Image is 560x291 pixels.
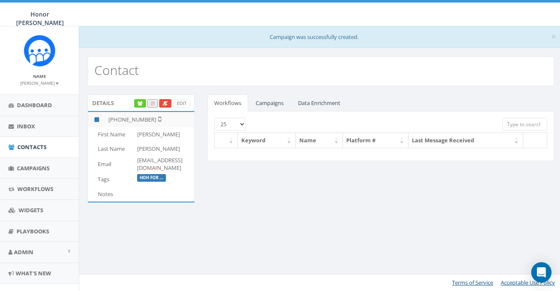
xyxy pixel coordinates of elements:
div: Open Intercom Messenger [531,262,552,283]
span: Campaigns [17,164,50,172]
a: Workflows [207,94,248,112]
div: Details [88,94,195,111]
td: First Name [88,127,134,142]
h2: Contact [94,63,139,77]
label: HOH for 9/14 [137,174,166,182]
input: Type to search [502,118,547,130]
a: Enrich Contact [134,99,146,108]
small: [PERSON_NAME] [20,80,59,86]
td: Notes [88,187,134,202]
td: Last Name [88,141,134,156]
th: Platform # [343,133,408,148]
td: [PERSON_NAME] [134,127,194,142]
th: Keyword [238,133,296,148]
i: Not Validated [156,116,161,122]
a: Acceptable Use Policy [501,279,555,286]
span: Honor [PERSON_NAME] [16,10,64,27]
th: Last Message Received [408,133,523,148]
a: Data Enrichment [291,94,347,112]
span: × [551,30,556,42]
a: [PERSON_NAME] [20,79,59,86]
img: Rally_Corp_Icon_1.png [24,35,55,67]
span: Call this contact by routing a call through the phone number listed in your profile. [151,100,154,106]
span: Playbooks [17,227,49,235]
span: Workflows [17,185,53,193]
th: Name [296,133,343,148]
button: Close [551,32,556,41]
a: Terms of Service [452,279,493,286]
i: This phone number is subscribed and will receive texts. [94,117,99,122]
td: [PERSON_NAME] [134,141,194,156]
td: [PHONE_NUMBER] [105,112,194,127]
span: Admin [14,248,33,256]
td: Tags [88,172,134,187]
span: What's New [16,269,51,277]
a: Opt Out Contact [159,99,171,108]
span: Widgets [19,206,43,214]
td: [EMAIL_ADDRESS][DOMAIN_NAME] [134,156,194,172]
a: Edit [174,99,190,108]
a: Campaigns [249,94,290,112]
span: Dashboard [17,101,52,109]
small: Name [33,73,46,79]
span: Inbox [17,122,35,130]
span: Contacts [17,143,47,151]
td: Email [88,156,134,172]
